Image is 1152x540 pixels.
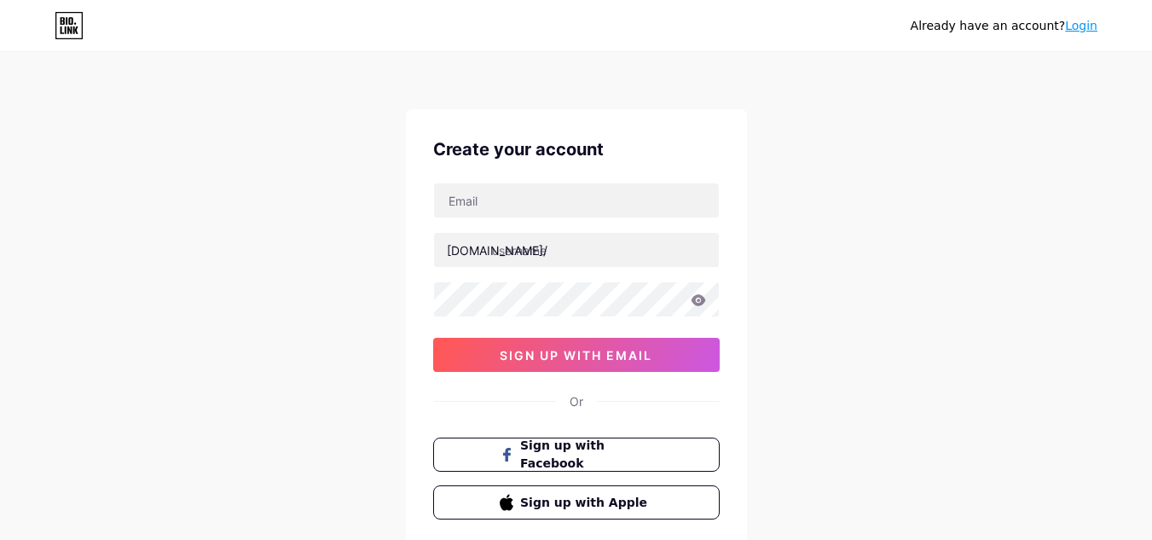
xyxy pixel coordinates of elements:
div: Already have an account? [911,17,1097,35]
span: Sign up with Facebook [520,437,652,473]
button: sign up with email [433,338,720,372]
a: Login [1065,19,1097,32]
input: Email [434,183,719,218]
span: sign up with email [500,348,652,363]
button: Sign up with Facebook [433,438,720,472]
button: Sign up with Apple [433,485,720,520]
div: Create your account [433,136,720,162]
input: username [434,233,719,267]
div: Or [570,392,583,410]
span: Sign up with Apple [520,494,652,512]
div: [DOMAIN_NAME]/ [447,241,547,259]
